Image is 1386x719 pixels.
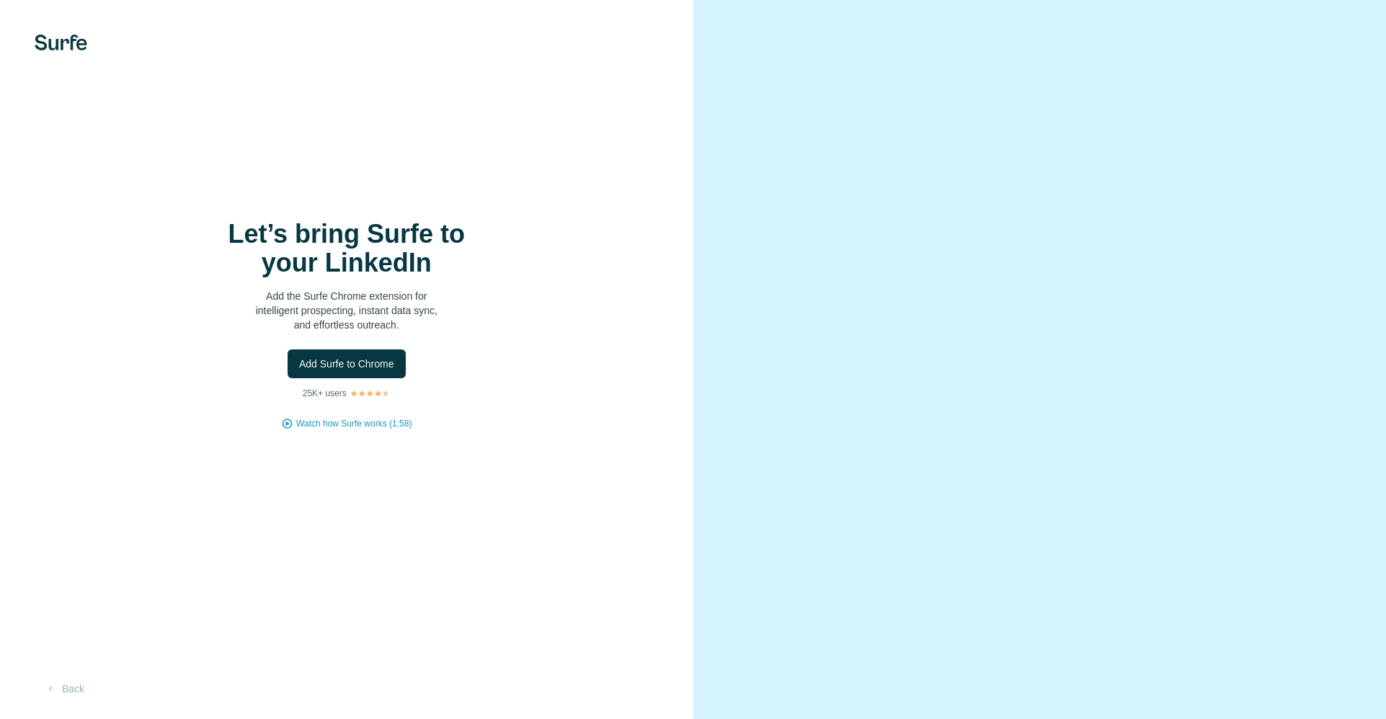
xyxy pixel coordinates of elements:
button: Watch how Surfe works (1:58) [296,417,412,430]
button: Back [35,676,94,702]
h1: Let’s bring Surfe to your LinkedIn [203,220,491,277]
p: Add the Surfe Chrome extension for intelligent prospecting, instant data sync, and effortless out... [203,289,491,332]
img: Rating Stars [350,389,391,398]
img: Surfe's logo [35,35,87,50]
span: Add Surfe to Chrome [299,357,394,371]
p: 25K+ users [303,387,347,400]
button: Add Surfe to Chrome [288,349,406,378]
